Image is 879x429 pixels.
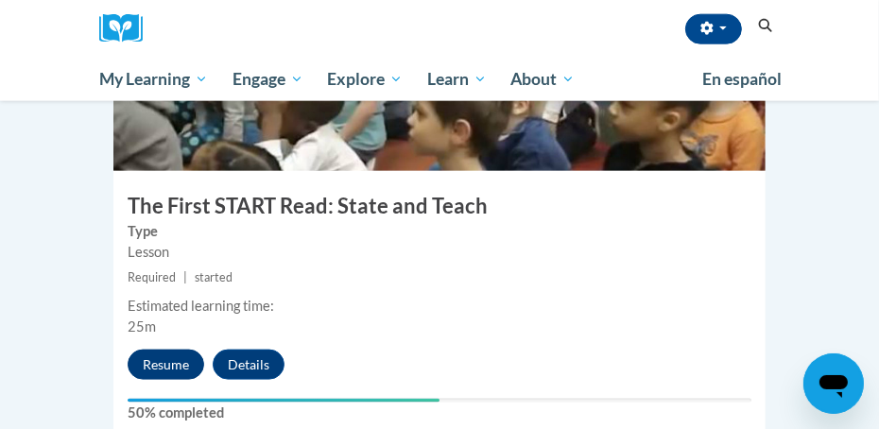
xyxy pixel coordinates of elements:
h3: The First START Read: State and Teach [113,192,766,221]
span: 25m [128,318,156,335]
span: En español [702,69,782,89]
div: Your progress [128,399,439,403]
span: Engage [233,68,303,91]
button: Search [751,15,780,38]
a: Cox Campus [99,14,156,43]
label: 50% completed [128,403,751,423]
label: Type [128,221,751,242]
button: Account Settings [685,14,742,44]
span: My Learning [99,68,208,91]
span: Explore [327,68,403,91]
span: started [195,270,233,284]
div: Estimated learning time: [128,296,751,317]
a: Engage [220,58,316,101]
span: | [183,270,187,284]
a: My Learning [87,58,220,101]
div: Lesson [128,242,751,263]
span: Required [128,270,176,284]
button: Resume [128,350,204,380]
a: Learn [415,58,499,101]
a: About [499,58,588,101]
img: Logo brand [99,14,156,43]
div: Main menu [85,58,794,101]
span: Learn [427,68,487,91]
a: Explore [315,58,415,101]
a: En español [690,60,794,99]
span: About [510,68,575,91]
button: Details [213,350,284,380]
iframe: Button to launch messaging window [803,353,864,414]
